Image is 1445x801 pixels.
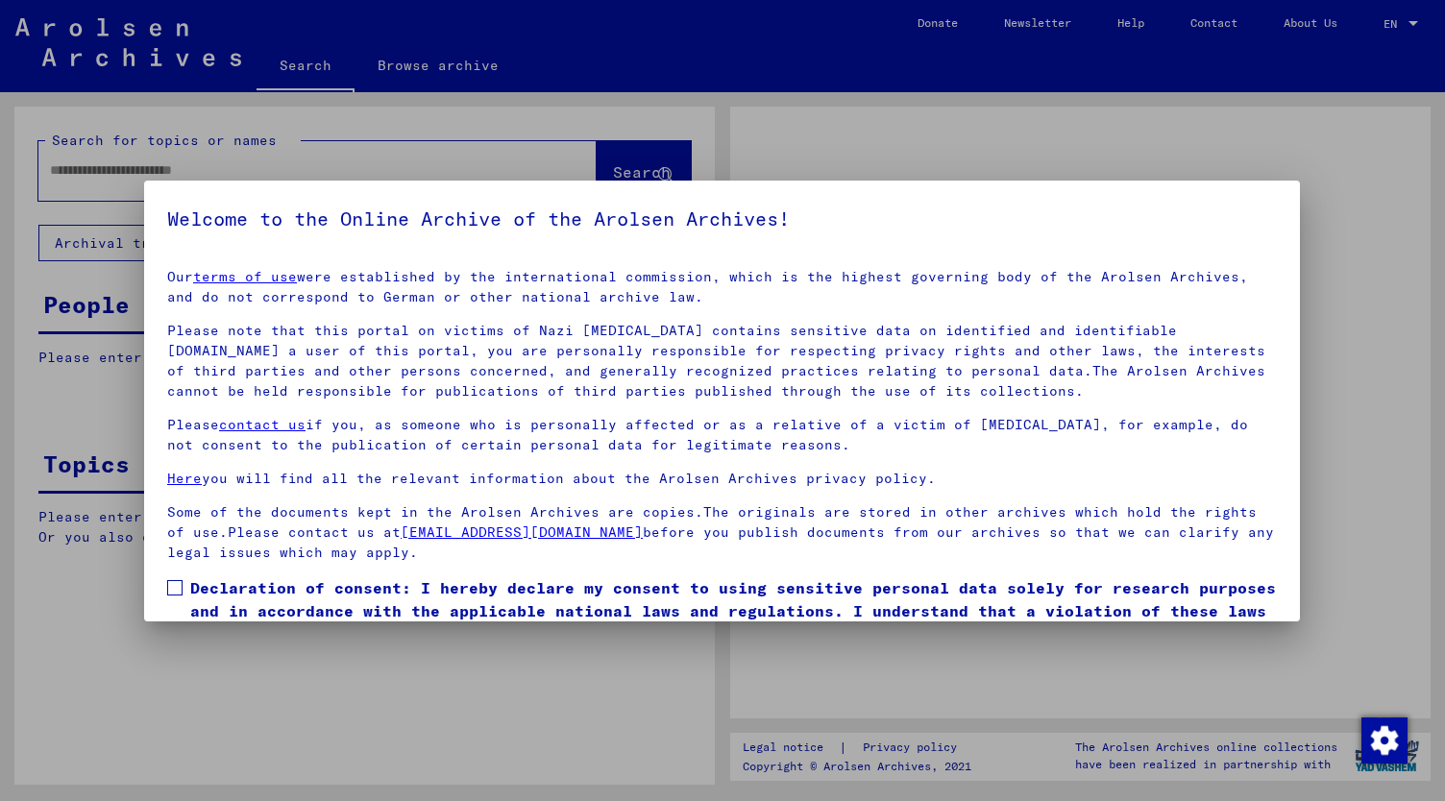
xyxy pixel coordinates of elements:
img: Change consent [1361,717,1408,764]
p: Please if you, as someone who is personally affected or as a relative of a victim of [MEDICAL_DAT... [167,415,1277,455]
a: [EMAIL_ADDRESS][DOMAIN_NAME] [401,523,643,541]
span: Declaration of consent: I hereby declare my consent to using sensitive personal data solely for r... [190,576,1277,645]
a: contact us [219,416,306,433]
a: terms of use [193,268,297,285]
p: Our were established by the international commission, which is the highest governing body of the ... [167,267,1277,307]
p: Some of the documents kept in the Arolsen Archives are copies.The originals are stored in other a... [167,502,1277,563]
a: Here [167,470,202,487]
p: you will find all the relevant information about the Arolsen Archives privacy policy. [167,469,1277,489]
p: Please note that this portal on victims of Nazi [MEDICAL_DATA] contains sensitive data on identif... [167,321,1277,401]
div: Change consent [1360,716,1407,763]
h5: Welcome to the Online Archive of the Arolsen Archives! [167,204,1277,234]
